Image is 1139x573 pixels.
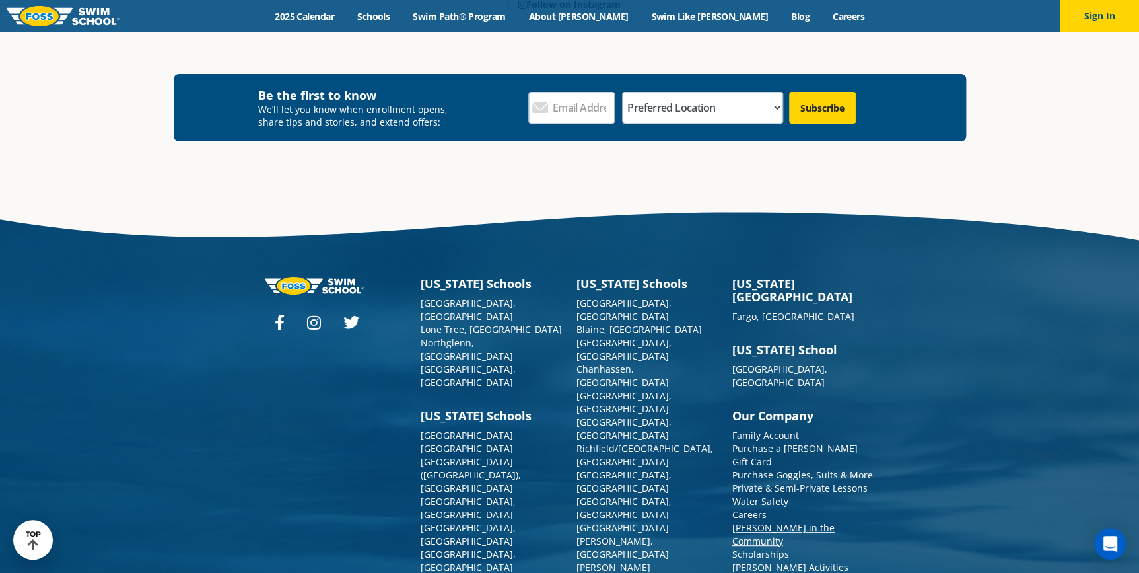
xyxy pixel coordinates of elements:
a: Private & Semi-Private Lessons [732,482,868,494]
h3: [US_STATE] School [732,343,875,356]
a: Blaine, [GEOGRAPHIC_DATA] [576,323,702,336]
a: Careers [821,10,876,22]
a: [GEOGRAPHIC_DATA] ([GEOGRAPHIC_DATA]), [GEOGRAPHIC_DATA] [421,455,521,494]
a: [GEOGRAPHIC_DATA], [GEOGRAPHIC_DATA] [421,521,516,547]
a: Lone Tree, [GEOGRAPHIC_DATA] [421,323,562,336]
input: Email Address [528,92,615,124]
img: Foss-logo-horizontal-white.svg [265,277,364,295]
img: FOSS Swim School Logo [7,6,120,26]
a: [PERSON_NAME] in the Community [732,521,835,547]
a: Swim Path® Program [401,10,517,22]
a: [GEOGRAPHIC_DATA], [GEOGRAPHIC_DATA] [576,297,672,323]
a: Fargo, [GEOGRAPHIC_DATA] [732,310,854,323]
h3: [US_STATE] Schools [421,277,563,290]
a: [GEOGRAPHIC_DATA], [GEOGRAPHIC_DATA] [421,495,516,521]
a: Blog [779,10,821,22]
h3: [US_STATE] Schools [576,277,719,290]
a: Schools [346,10,401,22]
a: [GEOGRAPHIC_DATA], [GEOGRAPHIC_DATA] [732,363,827,389]
a: [GEOGRAPHIC_DATA], [GEOGRAPHIC_DATA] [576,469,672,494]
a: [GEOGRAPHIC_DATA], [GEOGRAPHIC_DATA] [421,363,516,389]
a: [GEOGRAPHIC_DATA], [GEOGRAPHIC_DATA] [576,495,672,521]
a: [GEOGRAPHIC_DATA], [GEOGRAPHIC_DATA] [576,389,672,415]
a: About [PERSON_NAME] [517,10,640,22]
a: Northglenn, [GEOGRAPHIC_DATA] [421,336,513,362]
a: 2025 Calendar [263,10,346,22]
a: [GEOGRAPHIC_DATA][PERSON_NAME], [GEOGRAPHIC_DATA] [576,521,669,560]
a: Family Account [732,429,799,441]
a: Water Safety [732,495,788,508]
a: [GEOGRAPHIC_DATA], [GEOGRAPHIC_DATA] [421,297,516,323]
a: Careers [732,508,767,521]
a: [GEOGRAPHIC_DATA], [GEOGRAPHIC_DATA] [576,416,672,441]
a: Purchase a [PERSON_NAME] Gift Card [732,442,858,468]
div: Open Intercom Messenger [1094,528,1126,560]
a: Chanhassen, [GEOGRAPHIC_DATA] [576,363,669,389]
a: Swim Like [PERSON_NAME] [640,10,780,22]
a: Purchase Goggles, Suits & More [732,469,873,481]
div: TOP [26,530,41,551]
p: We’ll let you know when enrollment opens, share tips and stories, and extend offers: [258,103,457,128]
a: Richfield/[GEOGRAPHIC_DATA], [GEOGRAPHIC_DATA] [576,442,713,468]
h3: [US_STATE] Schools [421,409,563,422]
h4: Be the first to know [258,87,457,103]
a: [GEOGRAPHIC_DATA], [GEOGRAPHIC_DATA] [576,336,672,362]
a: Scholarships [732,548,789,560]
h3: Our Company [732,409,875,422]
input: Subscribe [789,92,856,124]
a: [GEOGRAPHIC_DATA], [GEOGRAPHIC_DATA] [421,429,516,455]
h3: [US_STATE][GEOGRAPHIC_DATA] [732,277,875,303]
